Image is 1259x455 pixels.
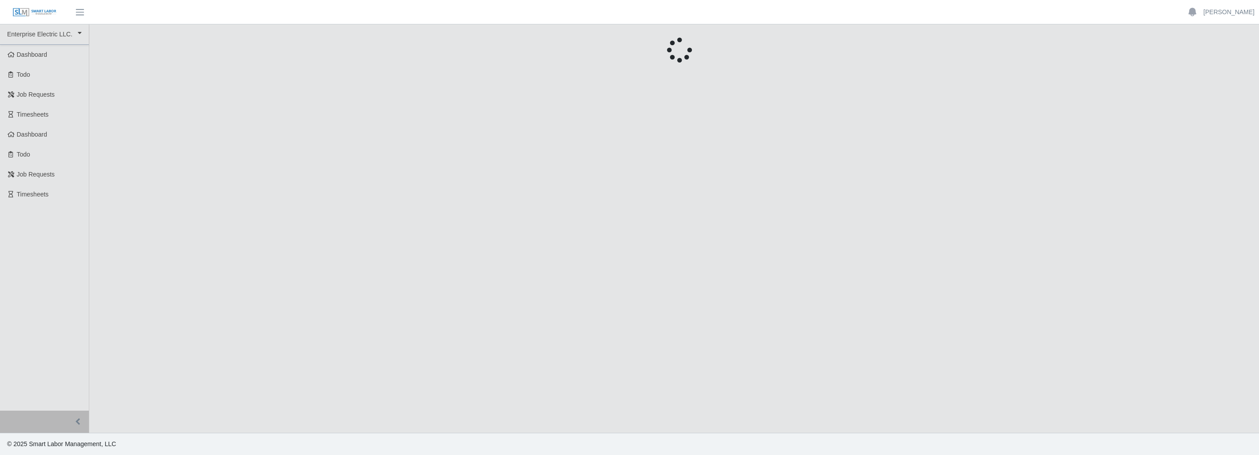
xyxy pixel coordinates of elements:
[17,171,55,178] span: Job Requests
[17,131,48,138] span: Dashboard
[17,191,49,198] span: Timesheets
[17,111,49,118] span: Timesheets
[17,51,48,58] span: Dashboard
[12,8,57,17] img: SLM Logo
[17,91,55,98] span: Job Requests
[7,440,116,447] span: © 2025 Smart Labor Management, LLC
[17,151,30,158] span: Todo
[1203,8,1255,17] a: [PERSON_NAME]
[17,71,30,78] span: Todo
